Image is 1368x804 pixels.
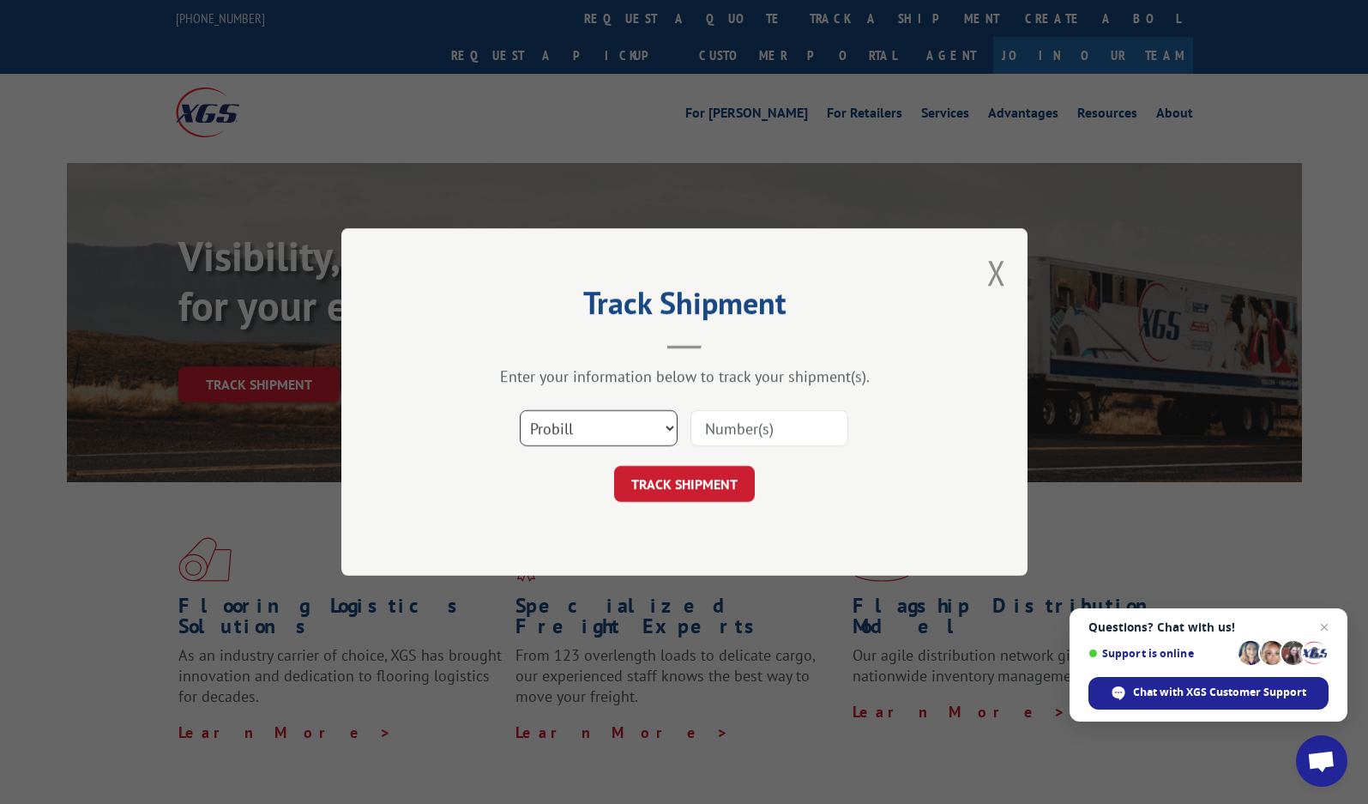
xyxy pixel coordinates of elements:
div: Open chat [1296,735,1347,787]
input: Number(s) [690,410,848,446]
div: Chat with XGS Customer Support [1088,677,1329,710]
span: Questions? Chat with us! [1088,620,1329,634]
h2: Track Shipment [427,291,942,323]
div: Enter your information below to track your shipment(s). [427,366,942,386]
button: Close modal [987,250,1006,295]
button: TRACK SHIPMENT [614,466,755,502]
span: Chat with XGS Customer Support [1133,685,1306,700]
span: Support is online [1088,647,1232,660]
span: Close chat [1314,617,1335,638]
